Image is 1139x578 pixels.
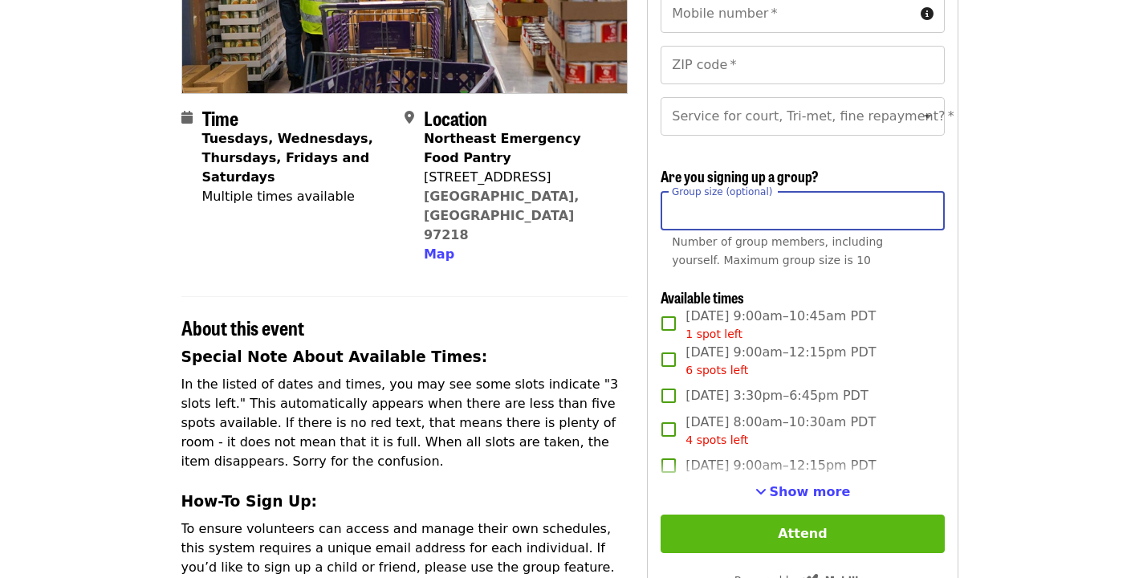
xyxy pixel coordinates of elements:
[661,515,944,553] button: Attend
[424,189,580,242] a: [GEOGRAPHIC_DATA], [GEOGRAPHIC_DATA] 97218
[685,386,868,405] span: [DATE] 3:30pm–6:45pm PDT
[685,413,876,449] span: [DATE] 8:00am–10:30am PDT
[770,484,851,499] span: Show more
[685,343,876,379] span: [DATE] 9:00am–12:15pm PDT
[685,433,748,446] span: 4 spots left
[424,168,615,187] div: [STREET_ADDRESS]
[202,187,392,206] div: Multiple times available
[424,131,581,165] strong: Northeast Emergency Food Pantry
[755,482,851,502] button: See more timeslots
[661,46,944,84] input: ZIP code
[661,192,944,230] input: [object Object]
[202,131,373,185] strong: Tuesdays, Wednesdays, Thursdays, Fridays and Saturdays
[424,245,454,264] button: Map
[424,104,487,132] span: Location
[672,235,883,267] span: Number of group members, including yourself. Maximum group size is 10
[424,246,454,262] span: Map
[661,287,744,307] span: Available times
[181,493,318,510] strong: How-To Sign Up:
[405,110,414,125] i: map-marker-alt icon
[672,185,772,197] span: Group size (optional)
[685,328,742,340] span: 1 spot left
[685,364,748,377] span: 6 spots left
[181,348,488,365] strong: Special Note About Available Times:
[921,6,934,22] i: circle-info icon
[202,104,238,132] span: Time
[181,375,628,471] p: In the listed of dates and times, you may see some slots indicate "3 slots left." This automatica...
[181,110,193,125] i: calendar icon
[685,456,876,475] span: [DATE] 9:00am–12:15pm PDT
[661,165,819,186] span: Are you signing up a group?
[181,519,628,577] p: To ensure volunteers can access and manage their own schedules, this system requires a unique ema...
[181,313,304,341] span: About this event
[917,105,939,128] button: Open
[685,307,876,343] span: [DATE] 9:00am–10:45am PDT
